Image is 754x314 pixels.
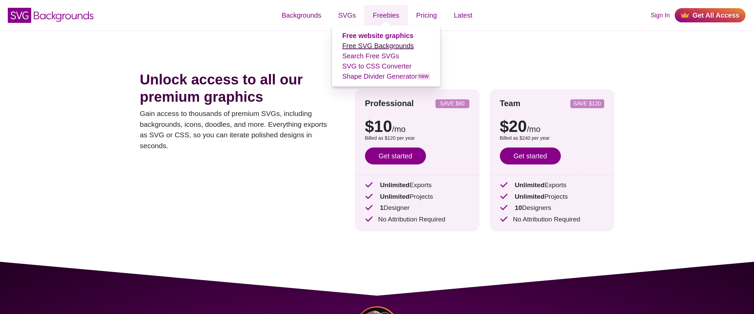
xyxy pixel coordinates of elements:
p: Gain access to thousands of premium SVGs, including backgrounds, icons, doodles, and more. Everyt... [140,108,334,151]
p: SAVE $60 [438,101,467,106]
span: /mo [527,124,541,134]
p: $10 [365,118,469,135]
p: No Attribution Required [500,215,604,224]
strong: Professional [365,99,414,108]
a: Backgrounds [273,5,330,25]
strong: Unlimited [380,193,409,200]
a: Get started [500,148,561,164]
strong: Unlimited [380,181,409,189]
a: Get started [365,148,426,164]
span: new [417,73,430,80]
a: Get All Access [675,8,746,22]
a: Pricing [408,5,445,25]
p: Designer [365,203,469,213]
p: Projects [365,192,469,202]
strong: Team [500,99,521,108]
a: Sign In [651,11,670,20]
p: SAVE $120 [573,101,602,106]
a: Latest [445,5,481,25]
p: Billed as $120 per year [365,135,469,142]
strong: Unlimited [515,181,544,189]
a: Free website graphics [342,32,413,39]
strong: Unlimited [515,193,544,200]
a: Shape Divider Generatornew [342,73,430,80]
p: Projects [500,192,604,202]
strong: 1 [380,204,384,211]
a: Search Free SVGs [342,52,399,60]
p: No Attribution Required [365,215,469,224]
p: Designers [500,203,604,213]
a: Free SVG Backgrounds [342,42,414,50]
p: Exports [500,180,604,190]
a: Freebies [364,5,408,25]
span: /mo [392,124,406,134]
strong: 10 [515,204,522,211]
p: Billed as $240 per year [500,135,604,142]
a: SVGs [330,5,364,25]
p: $20 [500,118,604,135]
a: SVG to CSS Converter [342,62,412,70]
h1: Unlock access to all our premium graphics [140,71,334,105]
p: Exports [365,180,469,190]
